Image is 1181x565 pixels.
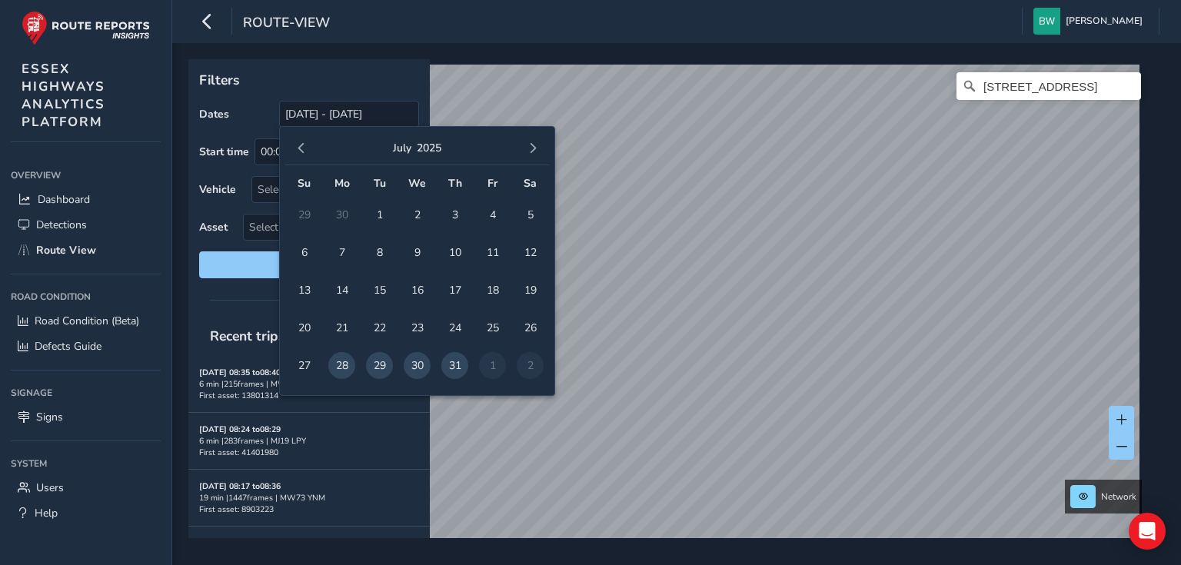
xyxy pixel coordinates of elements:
label: Vehicle [199,182,236,197]
a: Signs [11,404,161,430]
a: Defects Guide [11,334,161,359]
img: diamond-layout [1033,8,1060,35]
span: 4 [479,201,506,228]
span: 6 [291,239,318,266]
input: Search [956,72,1141,100]
span: 23 [404,314,431,341]
span: 13 [291,277,318,304]
span: Users [36,480,64,495]
span: 29 [366,352,393,379]
span: Help [35,506,58,520]
span: 17 [441,277,468,304]
span: 9 [404,239,431,266]
span: 27 [291,352,318,379]
div: 6 min | 283 frames | MJ19 LPY [199,435,419,447]
span: Route View [36,243,96,258]
span: ESSEX HIGHWAYS ANALYTICS PLATFORM [22,60,105,131]
div: Select vehicle [252,177,393,202]
span: First asset: 8903223 [199,504,274,515]
span: First asset: 41401980 [199,447,278,458]
strong: [DATE] 08:13 to 08:24 [199,537,281,549]
strong: [DATE] 08:35 to 08:40 [199,367,281,378]
span: Select an asset code [244,214,393,240]
span: 2 [404,201,431,228]
label: Dates [199,107,229,121]
div: System [11,452,161,475]
strong: [DATE] 08:17 to 08:36 [199,480,281,492]
a: Help [11,500,161,526]
span: 14 [328,277,355,304]
span: 19 [517,277,544,304]
span: Mo [334,176,350,191]
span: [PERSON_NAME] [1066,8,1143,35]
a: Road Condition (Beta) [11,308,161,334]
p: Filters [199,70,419,90]
div: Open Intercom Messenger [1129,513,1166,550]
span: 8 [366,239,393,266]
span: 11 [479,239,506,266]
span: Recent trips [199,316,296,356]
span: 31 [441,352,468,379]
strong: [DATE] 08:24 to 08:29 [199,424,281,435]
a: Users [11,475,161,500]
span: 16 [404,277,431,304]
span: 30 [404,352,431,379]
span: Th [448,176,462,191]
span: 21 [328,314,355,341]
button: July [393,141,411,155]
span: Tu [374,176,386,191]
span: Su [298,176,311,191]
a: Route View [11,238,161,263]
span: 12 [517,239,544,266]
span: 24 [441,314,468,341]
span: 25 [479,314,506,341]
span: We [408,176,426,191]
a: Detections [11,212,161,238]
span: Defects Guide [35,339,101,354]
span: Fr [487,176,497,191]
span: 1 [366,201,393,228]
span: Signs [36,410,63,424]
span: 10 [441,239,468,266]
span: 18 [479,277,506,304]
div: Signage [11,381,161,404]
span: 15 [366,277,393,304]
div: Overview [11,164,161,187]
img: rr logo [22,11,150,45]
button: Reset filters [199,251,419,278]
span: Detections [36,218,87,232]
span: Dashboard [38,192,90,207]
span: 28 [328,352,355,379]
span: 22 [366,314,393,341]
span: Network [1101,490,1136,503]
span: 7 [328,239,355,266]
span: 26 [517,314,544,341]
div: 19 min | 1447 frames | MW73 YNM [199,492,419,504]
span: route-view [243,13,330,35]
span: 5 [517,201,544,228]
button: [PERSON_NAME] [1033,8,1148,35]
div: 6 min | 215 frames | MW25 RZY [199,378,419,390]
span: Sa [524,176,537,191]
label: Asset [199,220,228,234]
span: 20 [291,314,318,341]
span: First asset: 13801314 [199,390,278,401]
canvas: Map [194,65,1139,556]
span: Road Condition (Beta) [35,314,139,328]
span: Reset filters [211,258,408,272]
label: Start time [199,145,249,159]
div: Road Condition [11,285,161,308]
a: Dashboard [11,187,161,212]
button: 2025 [417,141,441,155]
span: 3 [441,201,468,228]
